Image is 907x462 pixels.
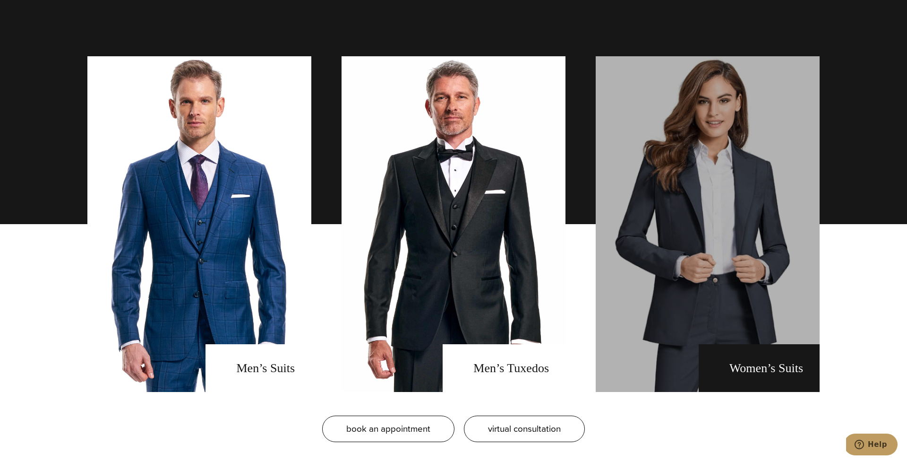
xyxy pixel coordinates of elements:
span: virtual consultation [488,422,561,436]
span: book an appointment [346,422,430,436]
a: men's tuxedos [342,56,565,392]
iframe: Opens a widget where you can chat to one of our agents [846,434,898,457]
a: men's suits [87,56,311,392]
a: book an appointment [322,416,454,442]
a: virtual consultation [464,416,585,442]
a: Women's Suits [596,56,820,392]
